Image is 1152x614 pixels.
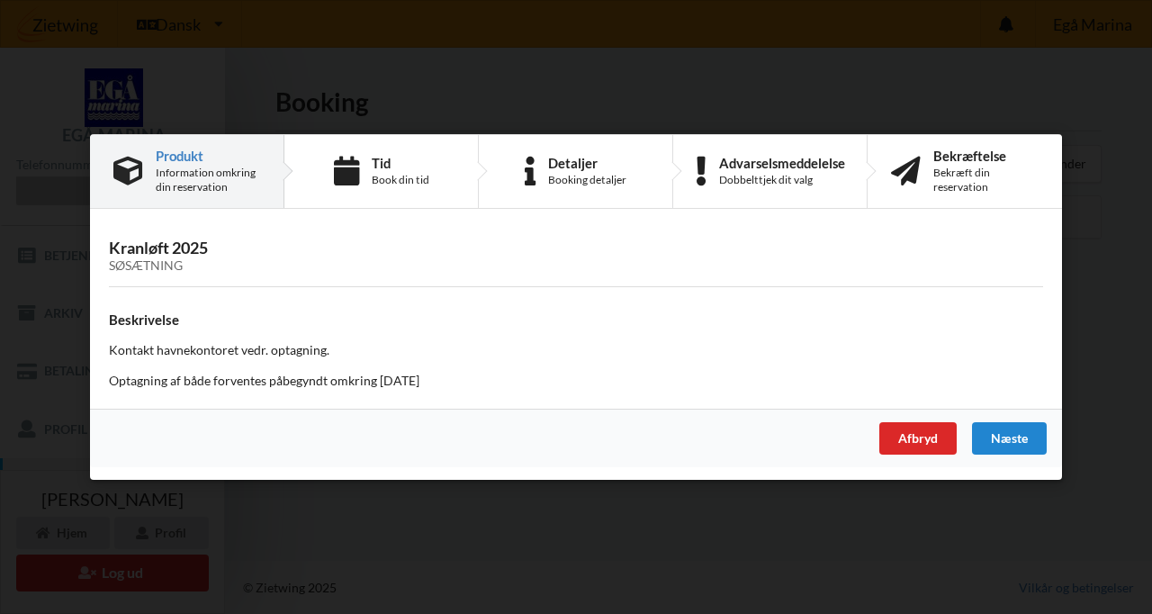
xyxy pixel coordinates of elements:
[109,372,1043,390] p: Optagning af både forventes påbegyndt omkring [DATE]
[109,341,1043,359] p: Kontakt havnekontoret vedr. optagning.
[372,173,429,187] div: Book din tid
[156,166,260,194] div: Information omkring din reservation
[548,173,626,187] div: Booking detaljer
[109,258,1043,274] div: Søsætning
[548,156,626,170] div: Detaljer
[719,156,845,170] div: Advarselsmeddelelse
[933,166,1039,194] div: Bekræft din reservation
[372,156,429,170] div: Tid
[156,149,260,163] div: Produkt
[972,422,1047,455] div: Næste
[933,149,1039,163] div: Bekræftelse
[719,173,845,187] div: Dobbelttjek dit valg
[109,312,1043,329] h4: Beskrivelse
[109,238,1043,274] h3: Kranløft 2025
[879,422,957,455] div: Afbryd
